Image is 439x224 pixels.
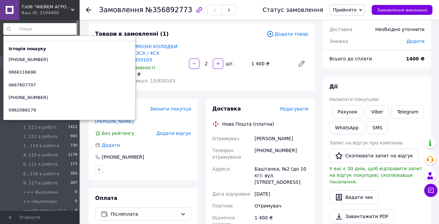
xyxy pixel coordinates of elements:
[391,105,424,118] a: Telegram
[329,97,379,102] span: Написати покупцеві
[70,161,77,167] span: 173
[111,210,178,218] span: Післяплата
[333,7,356,13] span: Прийнято
[23,180,58,186] span: 9..117 в работе
[221,121,276,127] div: Нова Пошта (платна)
[212,106,241,112] span: Доставка
[4,93,53,102] div: [PHONE_NUMBER]
[253,163,310,188] div: Баштанка, №2 (до 10 кг): вул. [STREET_ADDRESS]
[253,133,310,144] div: [PERSON_NAME]
[23,171,59,177] span: 8...116 в работе
[23,134,58,140] span: 2..112 в работе
[424,184,437,197] button: Чат з покупцем
[329,121,364,134] a: WhatsApp
[21,10,79,16] div: Ваш ID: 2194400
[127,44,177,62] a: ТОРМОЗНІ КОЛОДКИ JCB 3CX / 4CX 15/920103
[4,68,41,77] div: 0666116698
[23,161,58,167] span: 6..111 в работе
[70,134,77,140] span: 903
[329,83,338,90] span: Дії
[372,5,432,15] button: Замовлення виконано
[329,149,419,163] button: Скопіювати запит на відгук
[23,189,58,195] span: +++ Выполнен
[150,106,191,112] span: Змінити покупця
[75,208,77,214] span: 0
[102,143,120,148] span: Додати
[145,6,192,14] span: №356892773
[212,148,241,160] span: Телефон отримувача
[329,56,372,61] span: Всього до сплати
[212,166,230,172] span: Адреса
[253,144,310,163] div: [PHONE_NUMBER]
[23,152,58,158] span: 4..115 в работе
[23,208,66,214] span: +++Выполнен 111
[267,30,308,38] span: Додати товар
[329,166,422,184] span: У вас є 30 днів, щоб відправити запит на відгук покупцеві, скопіювавши посилання.
[367,121,388,134] button: SMS
[253,188,310,200] div: [DATE]
[224,60,235,67] div: шт.
[212,203,233,208] span: Платник
[406,39,424,44] span: Додати
[4,46,51,52] div: Історія пошуку
[249,59,292,68] div: 1 400 ₴
[127,65,155,70] span: В наявності
[3,23,78,35] input: Пошук
[295,57,308,70] a: Редагувати
[406,56,424,61] b: 1400 ₴
[127,78,175,83] span: Артикул: 15/920103
[366,105,389,118] a: Viber
[329,209,394,223] a: Завантажити PDF
[99,6,143,14] span: Замовлення
[156,131,191,136] span: Додати відгук
[75,199,77,205] span: 0
[95,195,117,201] span: Оплата
[329,15,348,20] span: 1 товар
[70,143,77,149] span: 730
[263,7,323,13] div: Статус замовлення
[68,124,77,130] span: 1412
[329,140,403,145] span: Запит на відгук про компанію
[68,152,77,158] span: 1178
[371,22,428,37] div: Необхідно уточнити
[23,199,57,205] span: +++Выполнен
[70,180,77,186] span: 307
[23,143,59,149] span: 3.. 114 в работе
[95,31,169,37] span: Товари в замовленні (1)
[332,105,363,118] button: Рахунок
[377,8,427,13] span: Замовлення виконано
[212,136,239,141] span: Отримувач
[329,39,348,44] span: Знижка
[21,4,71,10] span: ТзОВ "ФІЕЙЕМ АГРОПАТС"
[4,55,53,64] div: [PHONE_NUMBER]
[127,71,184,78] div: 700 ₴
[329,190,379,204] button: Видати чек
[95,119,133,124] a: [PERSON_NAME]
[102,131,134,136] span: Без рейтингу
[212,191,250,197] span: Дата відправки
[86,7,91,13] div: Повернутися назад
[70,171,77,177] span: 350
[4,106,41,115] div: 0962088179
[253,200,310,212] div: Отримувач
[280,106,308,112] span: Редагувати
[75,189,77,195] span: 0
[329,27,352,32] span: Доставка
[4,80,41,90] div: 0667607707
[101,154,145,160] div: [PHONE_NUMBER]
[23,124,56,130] span: 1. 113 в роботі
